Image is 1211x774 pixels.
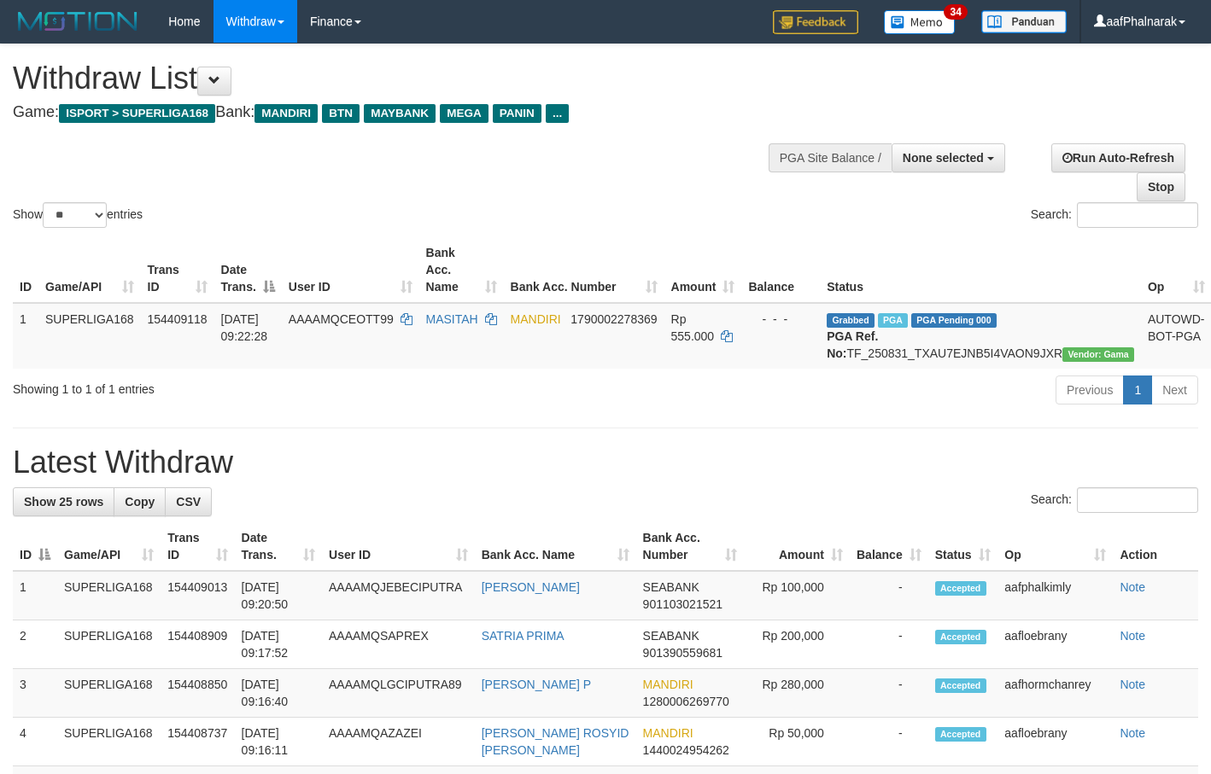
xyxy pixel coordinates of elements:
[892,143,1005,172] button: None selected
[148,312,208,326] span: 154409118
[1120,580,1145,594] a: Note
[664,237,742,303] th: Amount: activate to sort column ascending
[769,143,892,172] div: PGA Site Balance /
[493,104,541,123] span: PANIN
[13,718,57,766] td: 4
[935,678,986,693] span: Accepted
[235,571,322,620] td: [DATE] 09:20:50
[643,629,699,643] span: SEABANK
[827,329,878,360] b: PGA Ref. No:
[13,487,114,516] a: Show 25 rows
[903,151,984,165] span: None selected
[114,487,166,516] a: Copy
[741,237,820,303] th: Balance
[884,10,956,34] img: Button%20Memo.svg
[1056,375,1124,404] a: Previous
[176,495,201,509] span: CSV
[643,743,729,757] span: Copy 1440024954262 to clipboard
[981,10,1067,33] img: panduan.png
[850,522,928,571] th: Balance: activate to sort column ascending
[322,669,475,718] td: AAAAMQLGCIPUTRA89
[426,312,478,326] a: MASITAH
[235,620,322,669] td: [DATE] 09:17:52
[57,620,161,669] td: SUPERLIGA168
[997,522,1113,571] th: Op: activate to sort column ascending
[322,571,475,620] td: AAAAMQJEBECIPUTRA
[1062,347,1134,362] span: Vendor URL: https://trx31.1velocity.biz
[643,678,693,691] span: MANDIRI
[57,718,161,766] td: SUPERLIGA168
[38,237,141,303] th: Game/API: activate to sort column ascending
[997,571,1113,620] td: aafphalkimly
[440,104,488,123] span: MEGA
[13,374,492,398] div: Showing 1 to 1 of 1 entries
[24,495,103,509] span: Show 25 rows
[13,522,57,571] th: ID: activate to sort column descending
[1031,487,1198,513] label: Search:
[643,726,693,740] span: MANDIRI
[221,312,268,343] span: [DATE] 09:22:28
[546,104,569,123] span: ...
[322,620,475,669] td: AAAAMQSAPREX
[161,522,234,571] th: Trans ID: activate to sort column ascending
[161,620,234,669] td: 154408909
[254,104,318,123] span: MANDIRI
[820,303,1141,369] td: TF_250831_TXAU7EJNB5I4VAON9JXR
[282,237,419,303] th: User ID: activate to sort column ascending
[1077,487,1198,513] input: Search:
[59,104,215,123] span: ISPORT > SUPERLIGA168
[57,571,161,620] td: SUPERLIGA168
[643,646,723,660] span: Copy 901390559681 to clipboard
[1077,202,1198,228] input: Search:
[141,237,214,303] th: Trans ID: activate to sort column ascending
[850,620,928,669] td: -
[643,695,729,708] span: Copy 1280006269770 to clipboard
[636,522,744,571] th: Bank Acc. Number: activate to sort column ascending
[511,312,561,326] span: MANDIRI
[1113,522,1198,571] th: Action
[935,581,986,596] span: Accepted
[482,629,565,643] a: SATRIA PRIMA
[322,522,475,571] th: User ID: activate to sort column ascending
[1123,375,1152,404] a: 1
[1151,375,1198,404] a: Next
[744,718,850,766] td: Rp 50,000
[643,580,699,594] span: SEABANK
[13,571,57,620] td: 1
[748,311,813,328] div: - - -
[289,312,394,326] span: AAAAMQCEOTT99
[13,237,38,303] th: ID
[165,487,212,516] a: CSV
[43,202,107,228] select: Showentries
[13,104,790,121] h4: Game: Bank:
[997,718,1113,766] td: aafloebrany
[671,312,715,343] span: Rp 555.000
[161,718,234,766] td: 154408737
[482,726,629,757] a: [PERSON_NAME] ROSYID [PERSON_NAME]
[13,202,143,228] label: Show entries
[322,718,475,766] td: AAAAMQAZAZEI
[125,495,155,509] span: Copy
[504,237,664,303] th: Bank Acc. Number: activate to sort column ascending
[1120,629,1145,643] a: Note
[944,4,967,20] span: 34
[744,571,850,620] td: Rp 100,000
[1051,143,1185,172] a: Run Auto-Refresh
[911,313,997,328] span: PGA Pending
[773,10,858,34] img: Feedback.jpg
[850,571,928,620] td: -
[744,669,850,718] td: Rp 280,000
[744,620,850,669] td: Rp 200,000
[13,669,57,718] td: 3
[322,104,360,123] span: BTN
[419,237,504,303] th: Bank Acc. Name: activate to sort column ascending
[57,669,161,718] td: SUPERLIGA168
[1120,726,1145,740] a: Note
[13,620,57,669] td: 2
[13,9,143,34] img: MOTION_logo.png
[643,597,723,611] span: Copy 901103021521 to clipboard
[38,303,141,369] td: SUPERLIGA168
[482,678,591,691] a: [PERSON_NAME] P
[1120,678,1145,691] a: Note
[935,727,986,742] span: Accepted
